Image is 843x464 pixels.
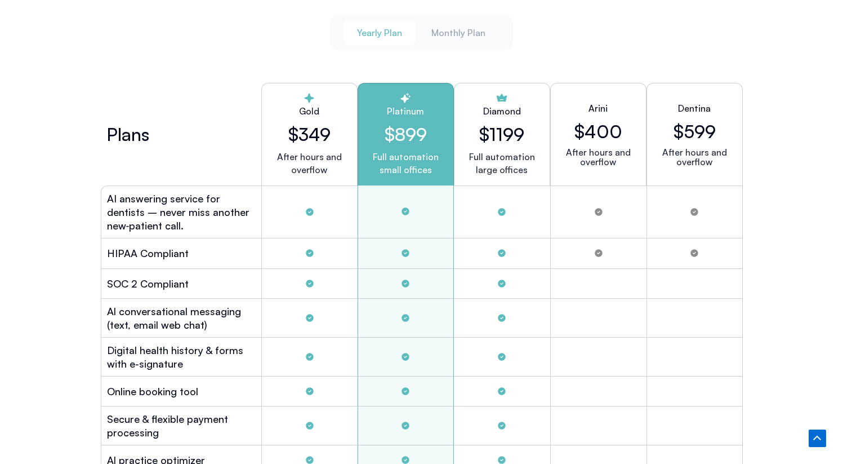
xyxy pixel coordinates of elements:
[367,151,444,176] p: Full automation small offices
[107,412,256,439] h2: Secure & flexible payment processing
[107,246,189,260] h2: HIPAA Compliant
[673,121,716,142] h2: $599
[357,26,402,39] span: Yearly Plan
[431,26,485,39] span: Monthly Plan
[678,101,711,115] h2: Dentina
[367,123,444,145] h2: $899
[367,104,444,118] h2: Platinum
[588,101,608,115] h2: Arini
[107,192,256,232] h2: AI answering service for dentists – never miss another new‑patient call.
[271,123,348,145] h2: $349
[560,148,637,167] p: After hours and overflow
[574,121,622,142] h2: $400
[271,104,348,118] h2: Gold
[479,123,524,145] h2: $1199
[107,343,256,370] h2: Digital health history & forms with e-signature
[271,151,348,176] p: After hours and overflow
[656,148,733,167] p: After hours and overflow
[107,385,198,398] h2: Online booking tool
[483,104,521,118] h2: Diamond
[106,127,149,141] h2: Plans
[107,304,256,332] h2: Al conversational messaging (text, email web chat)
[107,277,189,290] h2: SOC 2 Compliant
[469,151,535,176] p: Full automation large offices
